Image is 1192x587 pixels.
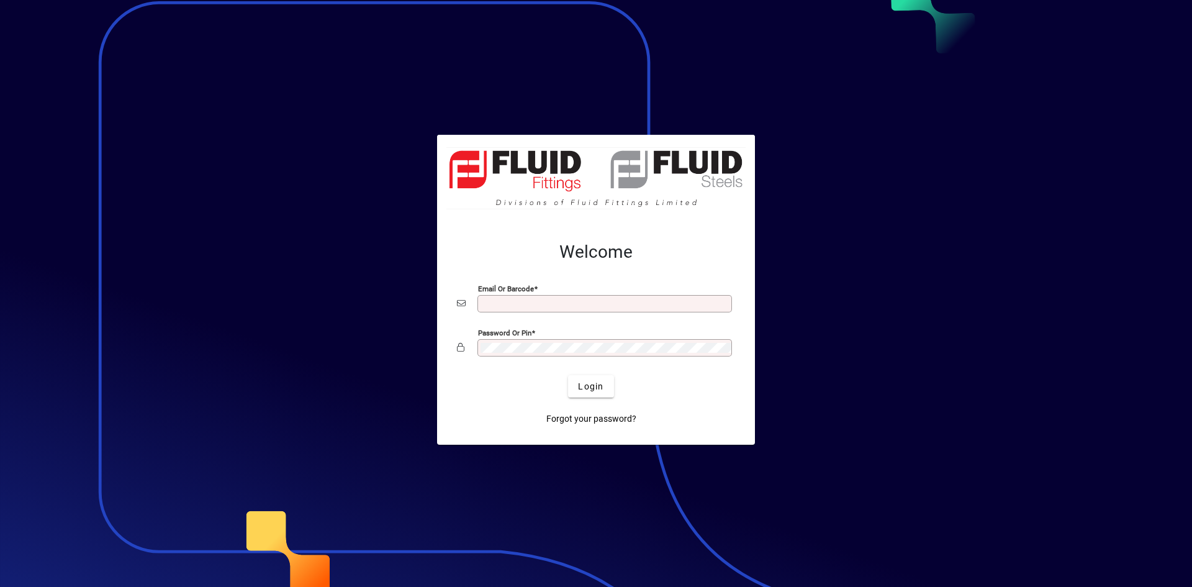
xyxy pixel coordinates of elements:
[546,412,636,425] span: Forgot your password?
[457,242,735,263] h2: Welcome
[478,284,534,293] mat-label: Email or Barcode
[478,329,531,337] mat-label: Password or Pin
[541,407,641,430] a: Forgot your password?
[578,380,603,393] span: Login
[568,375,613,398] button: Login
